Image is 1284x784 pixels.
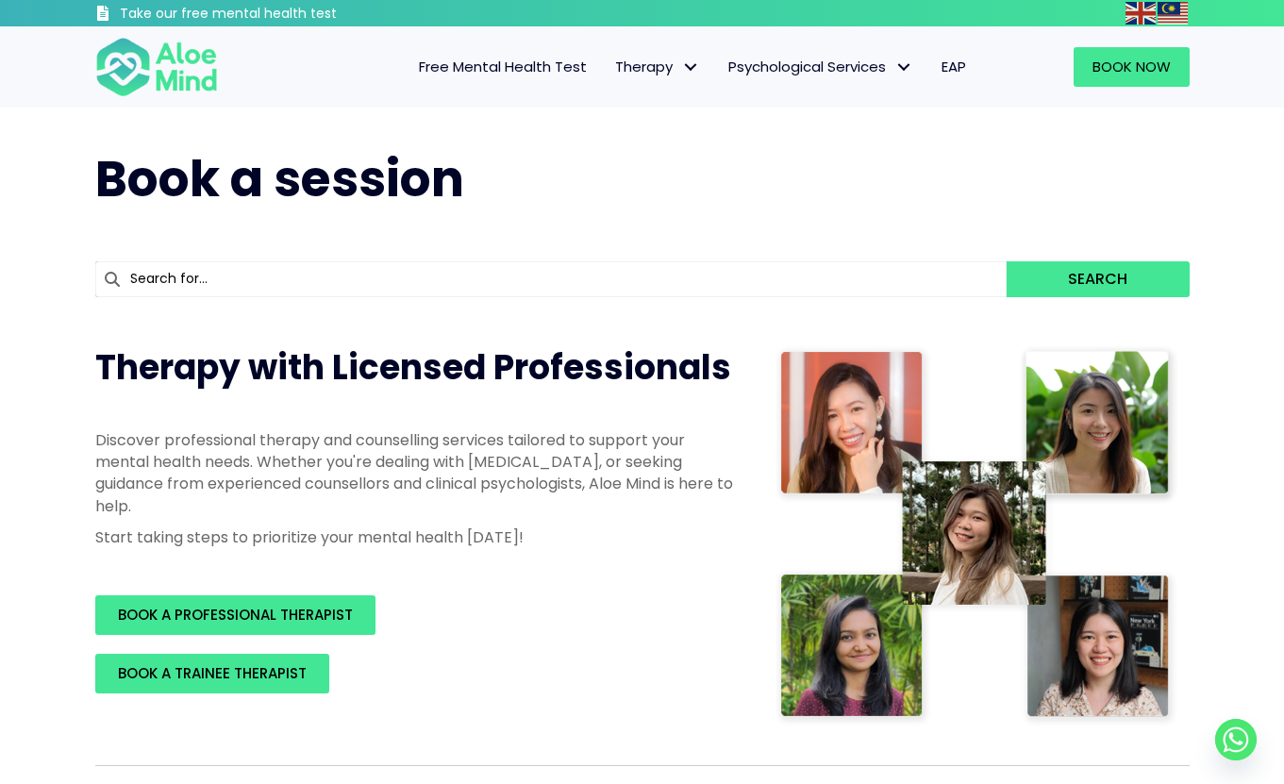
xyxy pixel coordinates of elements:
nav: Menu [242,47,980,87]
span: Free Mental Health Test [419,57,587,76]
a: Free Mental Health Test [405,47,601,87]
a: Take our free mental health test [95,5,438,26]
a: BOOK A PROFESSIONAL THERAPIST [95,595,375,635]
p: Discover professional therapy and counselling services tailored to support your mental health nee... [95,429,737,517]
a: TherapyTherapy: submenu [601,47,714,87]
span: Therapy with Licensed Professionals [95,343,731,392]
span: Therapy [615,57,700,76]
a: Malay [1158,2,1190,24]
a: BOOK A TRAINEE THERAPIST [95,654,329,693]
a: English [1126,2,1158,24]
span: Book Now [1092,57,1171,76]
span: EAP [942,57,966,76]
a: Book Now [1074,47,1190,87]
a: Whatsapp [1215,719,1257,760]
img: ms [1158,2,1188,25]
img: Therapist collage [775,344,1178,727]
img: Aloe mind Logo [95,36,218,98]
button: Search [1007,261,1189,297]
a: EAP [927,47,980,87]
a: Psychological ServicesPsychological Services: submenu [714,47,927,87]
span: Psychological Services [728,57,913,76]
span: Book a session [95,144,464,213]
input: Search for... [95,261,1008,297]
h3: Take our free mental health test [120,5,438,24]
span: Psychological Services: submenu [891,54,918,81]
span: Therapy: submenu [677,54,705,81]
img: en [1126,2,1156,25]
span: BOOK A PROFESSIONAL THERAPIST [118,605,353,625]
p: Start taking steps to prioritize your mental health [DATE]! [95,526,737,548]
span: BOOK A TRAINEE THERAPIST [118,663,307,683]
